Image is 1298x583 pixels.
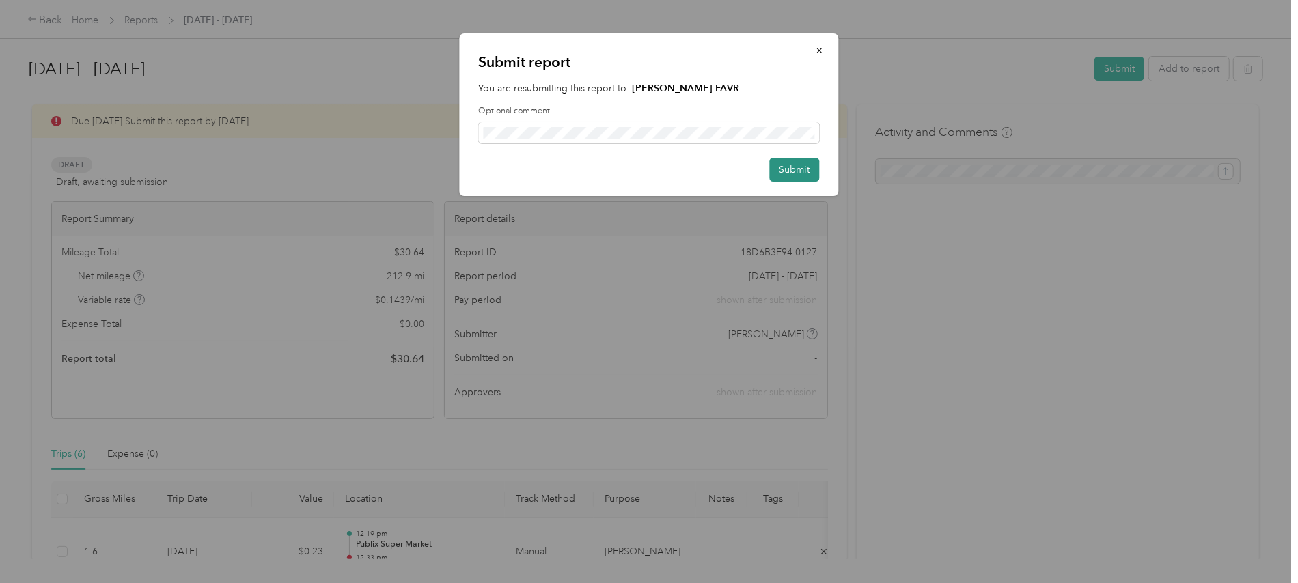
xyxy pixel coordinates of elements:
p: Submit report [479,53,820,72]
strong: [PERSON_NAME] FAVR [633,83,740,94]
p: You are resubmitting this report to: [479,81,820,96]
label: Optional comment [479,105,820,117]
iframe: Everlance-gr Chat Button Frame [1221,507,1298,583]
button: Submit [770,158,820,182]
